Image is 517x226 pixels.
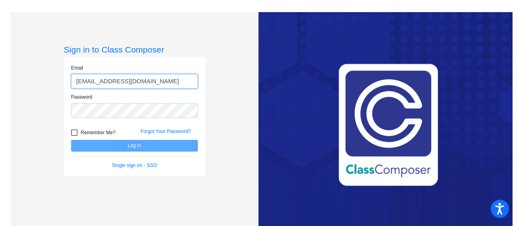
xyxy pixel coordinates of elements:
h3: Sign in to Class Composer [64,44,205,55]
button: Log In [71,140,198,152]
span: Remember Me? [81,128,116,137]
a: Forgot Your Password? [141,129,191,134]
label: Password [71,93,92,101]
a: Single sign on - SSO [112,163,157,168]
label: Email [71,64,83,72]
